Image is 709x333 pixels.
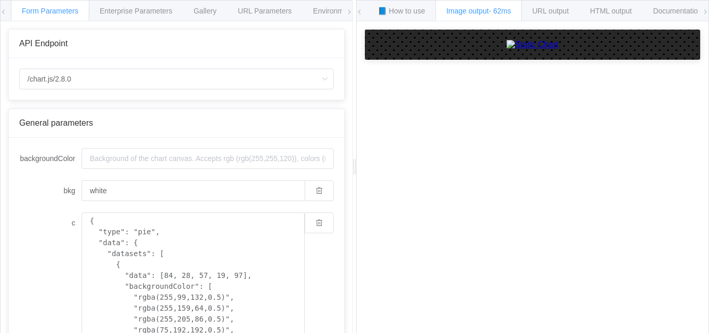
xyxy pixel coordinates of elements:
[375,40,690,49] a: Static Chart
[19,118,93,127] span: General parameters
[590,7,632,15] span: HTML output
[653,7,702,15] span: Documentation
[532,7,568,15] span: URL output
[19,148,81,169] label: backgroundColor
[446,7,511,15] span: Image output
[507,40,558,49] img: Static Chart
[19,180,81,201] label: bkg
[19,39,67,48] span: API Endpoint
[19,69,334,89] input: Select
[489,7,511,15] span: - 62ms
[19,212,81,233] label: c
[81,148,334,169] input: Background of the chart canvas. Accepts rgb (rgb(255,255,120)), colors (red), and url-encoded hex...
[194,7,216,15] span: Gallery
[378,7,425,15] span: 📘 How to use
[313,7,358,15] span: Environments
[22,7,78,15] span: Form Parameters
[81,180,305,201] input: Background of the chart canvas. Accepts rgb (rgb(255,255,120)), colors (red), and url-encoded hex...
[100,7,172,15] span: Enterprise Parameters
[238,7,292,15] span: URL Parameters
